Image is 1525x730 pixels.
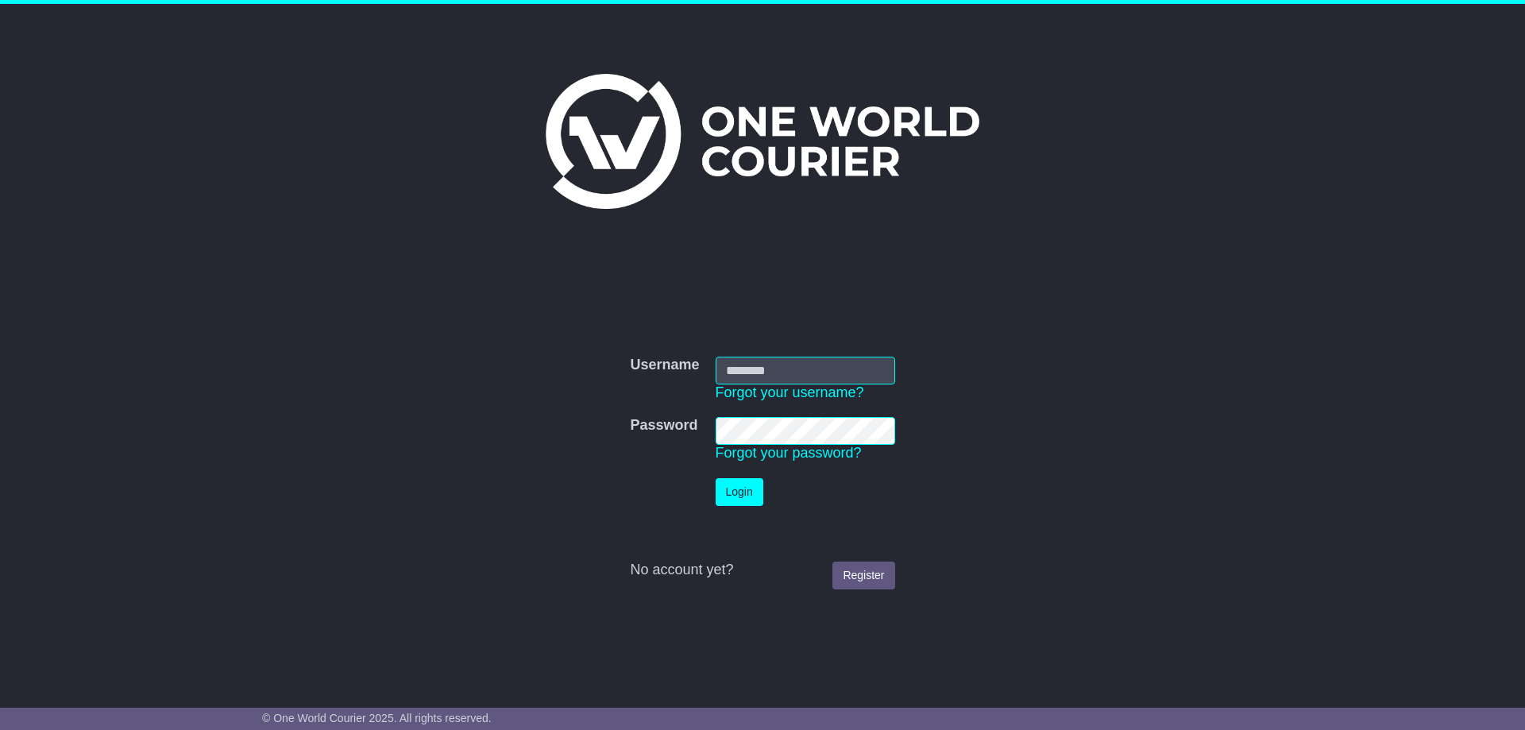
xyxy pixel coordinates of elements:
div: No account yet? [630,562,894,579]
a: Forgot your password? [716,445,862,461]
img: One World [546,74,979,209]
a: Register [832,562,894,589]
button: Login [716,478,763,506]
label: Password [630,417,697,435]
span: © One World Courier 2025. All rights reserved. [262,712,492,724]
label: Username [630,357,699,374]
a: Forgot your username? [716,384,864,400]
